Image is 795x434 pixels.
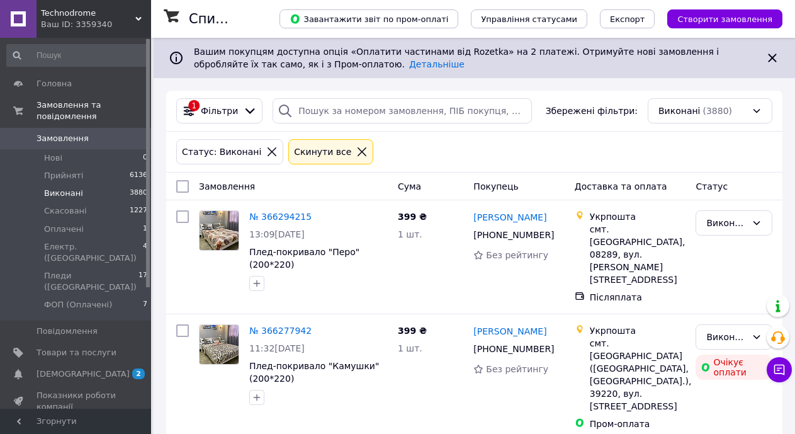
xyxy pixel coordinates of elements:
span: 13:09[DATE] [249,229,305,239]
span: 6136 [130,170,147,181]
span: 3880 [130,188,147,199]
a: Плед-покривало "Камушки" (200*220) [249,361,379,384]
div: Виконано [706,216,747,230]
span: Покупець [473,181,518,191]
span: Cума [398,181,421,191]
span: Товари та послуги [37,347,116,358]
span: Статус [696,181,728,191]
h1: Список замовлень [189,11,317,26]
span: Замовлення [37,133,89,144]
span: Прийняті [44,170,83,181]
span: 11:32[DATE] [249,343,305,353]
span: Експорт [610,14,645,24]
span: Без рейтингу [486,250,548,260]
a: [PERSON_NAME] [473,325,546,338]
button: Експорт [600,9,655,28]
a: Фото товару [199,324,239,365]
div: смт. [GEOGRAPHIC_DATA] ([GEOGRAPHIC_DATA], [GEOGRAPHIC_DATA].), 39220, вул. [STREET_ADDRESS] [590,337,686,413]
div: Пром-оплата [590,418,686,430]
input: Пошук за номером замовлення, ПІБ покупця, номером телефону, Email, номером накладної [273,98,532,123]
input: Пошук [6,44,149,67]
a: Плед-покривало "Перо" (200*220) [249,247,359,270]
span: 0 [143,152,147,164]
button: Завантажити звіт по пром-оплаті [279,9,458,28]
span: Показники роботи компанії [37,390,116,413]
span: (3880) [703,106,733,116]
span: Скасовані [44,205,87,217]
button: Чат з покупцем [767,357,792,382]
div: [PHONE_NUMBER] [471,226,555,244]
a: Детальніше [409,59,465,69]
span: Пледи ([GEOGRAPHIC_DATA]) [44,270,138,293]
span: 17 [138,270,147,293]
span: ФОП (Оплачені) [44,299,112,311]
span: 399 ₴ [398,212,427,222]
span: Збережені фільтри: [546,105,638,117]
div: [PHONE_NUMBER] [471,340,555,358]
div: Очікує оплати [696,355,772,380]
span: [DEMOGRAPHIC_DATA] [37,368,130,380]
span: Управління статусами [481,14,577,24]
div: Ваш ID: 3359340 [41,19,151,30]
div: Укрпошта [590,324,686,337]
span: Замовлення та повідомлення [37,100,151,122]
span: Створити замовлення [677,14,772,24]
span: Виконані [658,105,701,117]
div: Виконано [706,330,747,344]
span: Вашим покупцям доступна опція «Оплатити частинами від Rozetka» на 2 платежі. Отримуйте нові замов... [194,47,719,69]
span: Оплачені [44,224,84,235]
span: 1 шт. [398,343,422,353]
span: 2 [132,368,145,379]
button: Управління статусами [471,9,587,28]
span: Нові [44,152,62,164]
img: Фото товару [200,211,239,250]
span: Фільтри [201,105,238,117]
div: смт. [GEOGRAPHIC_DATA], 08289, вул. [PERSON_NAME][STREET_ADDRESS] [590,223,686,286]
div: Післяплата [590,291,686,304]
img: Фото товару [200,325,239,364]
span: Замовлення [199,181,255,191]
button: Створити замовлення [667,9,782,28]
div: Укрпошта [590,210,686,223]
span: Доставка та оплата [575,181,667,191]
span: 399 ₴ [398,326,427,336]
span: 1 шт. [398,229,422,239]
span: Електр.([GEOGRAPHIC_DATA]) [44,241,143,264]
span: Завантажити звіт по пром-оплаті [290,13,448,25]
a: Фото товару [199,210,239,251]
span: Виконані [44,188,83,199]
span: 4 [143,241,147,264]
span: Головна [37,78,72,89]
span: Повідомлення [37,326,98,337]
div: Cкинути все [291,145,354,159]
div: Статус: Виконані [179,145,264,159]
a: № 366294215 [249,212,312,222]
span: 7 [143,299,147,311]
span: Technodrome [41,8,135,19]
a: № 366277942 [249,326,312,336]
span: 1 [143,224,147,235]
span: 1227 [130,205,147,217]
a: Створити замовлення [655,13,782,23]
span: Без рейтингу [486,364,548,374]
a: [PERSON_NAME] [473,211,546,224]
